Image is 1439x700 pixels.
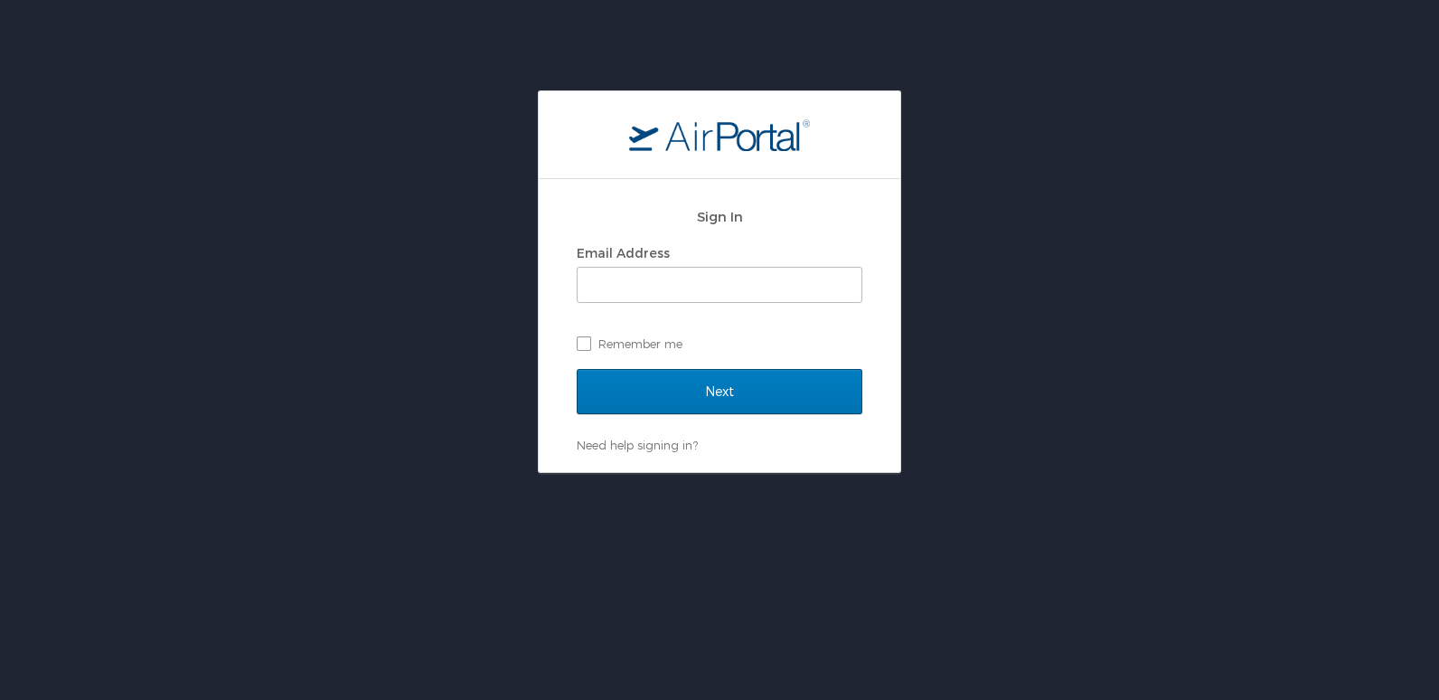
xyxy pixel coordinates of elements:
input: Next [577,369,862,414]
h2: Sign In [577,206,862,227]
label: Remember me [577,330,862,357]
label: Email Address [577,245,670,260]
a: Need help signing in? [577,438,698,452]
img: logo [629,118,810,151]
